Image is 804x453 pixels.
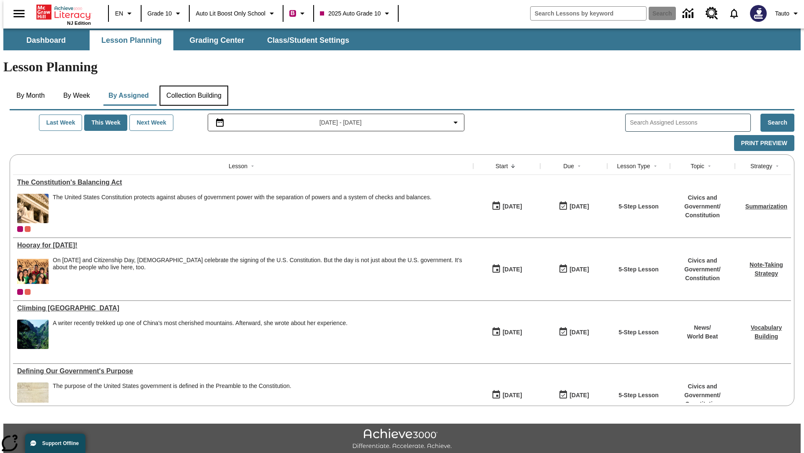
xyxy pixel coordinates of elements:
[701,2,723,25] a: Resource Center, Will open in new tab
[115,9,123,18] span: EN
[678,2,701,25] a: Data Center
[508,161,518,171] button: Sort
[101,36,162,45] span: Lesson Planning
[90,30,173,50] button: Lesson Planning
[229,162,247,170] div: Lesson
[84,115,127,131] button: This Week
[17,257,49,286] img: A group of children smile against a background showing the U.S. Constitution, with the first line...
[53,383,291,412] span: The purpose of the United States government is defined in the Preamble to the Constitution.
[291,8,295,18] span: B
[53,194,431,223] div: The United States Constitution protects against abuses of government power with the separation of...
[556,261,592,277] button: 09/23/25: Last day the lesson can be accessed
[750,5,767,22] img: Avatar
[745,203,787,210] a: Summarization
[569,264,589,275] div: [DATE]
[17,305,469,312] a: Climbing Mount Tai, Lessons
[775,9,789,18] span: Tauto
[772,161,782,171] button: Sort
[36,3,91,26] div: Home
[502,264,522,275] div: [DATE]
[286,6,311,21] button: Boost Class color is violet red. Change class color
[17,242,469,249] a: Hooray for Constitution Day!, Lessons
[53,194,431,201] div: The United States Constitution protects against abuses of government power with the separation of...
[734,135,794,151] button: Print Preview
[147,9,172,18] span: Grade 10
[26,36,66,45] span: Dashboard
[53,320,348,349] div: A writer recently trekked up one of China's most cherished mountains. Afterward, she wrote about ...
[489,261,525,277] button: 09/23/25: First time the lesson was available
[691,162,704,170] div: Topic
[17,367,469,375] div: Defining Our Government's Purpose
[17,367,469,375] a: Defining Our Government's Purpose, Lessons
[531,7,646,20] input: search field
[160,86,228,106] button: Collection Building
[320,9,381,18] span: 2025 Auto Grade 10
[17,289,23,295] div: Current Class
[502,201,522,212] div: [DATE]
[53,257,469,286] div: On Constitution Day and Citizenship Day, Americans celebrate the signing of the U.S. Constitution...
[17,242,469,249] div: Hooray for Constitution Day!
[489,324,525,340] button: 07/22/25: First time the lesson was available
[772,6,804,21] button: Profile/Settings
[760,114,794,132] button: Search
[556,324,592,340] button: 06/30/26: Last day the lesson can be accessed
[687,332,718,341] p: World Beat
[17,320,49,349] img: 6000 stone steps to climb Mount Tai in Chinese countryside
[3,29,801,50] div: SubNavbar
[574,161,584,171] button: Sort
[211,117,461,128] button: Select the date range menu item
[750,261,783,277] a: Note-Taking Strategy
[650,161,660,171] button: Sort
[556,387,592,403] button: 03/31/26: Last day the lesson can be accessed
[17,226,23,232] div: Current Class
[53,383,291,390] div: The purpose of the United States government is defined in the Preamble to the Constitution.
[260,30,356,50] button: Class/Student Settings
[17,179,469,186] a: The Constitution's Balancing Act , Lessons
[39,115,82,131] button: Last Week
[502,327,522,338] div: [DATE]
[317,6,395,21] button: Class: 2025 Auto Grade 10, Select your class
[489,387,525,403] button: 07/01/25: First time the lesson was available
[25,289,31,295] div: OL 2025 Auto Grade 11
[3,59,801,75] h1: Lesson Planning
[630,117,750,129] input: Search Assigned Lessons
[750,162,772,170] div: Strategy
[451,117,461,128] svg: Collapse Date Range Filter
[745,3,772,24] button: Select a new avatar
[674,193,731,211] p: Civics and Government /
[569,327,589,338] div: [DATE]
[3,30,357,50] div: SubNavbar
[674,274,731,283] p: Constitution
[53,320,348,327] div: A writer recently trekked up one of China's most cherished mountains. Afterward, she wrote about ...
[25,226,31,232] span: OL 2025 Auto Grade 11
[7,1,31,26] button: Open side menu
[674,256,731,274] p: Civics and Government /
[495,162,508,170] div: Start
[111,6,138,21] button: Language: EN, Select a language
[4,30,88,50] button: Dashboard
[247,161,258,171] button: Sort
[617,162,650,170] div: Lesson Type
[25,434,85,453] button: Support Offline
[618,265,659,274] p: 5-Step Lesson
[352,429,452,450] img: Achieve3000 Differentiate Accelerate Achieve
[267,36,349,45] span: Class/Student Settings
[175,30,259,50] button: Grading Center
[67,21,91,26] span: NJ Edition
[618,391,659,400] p: 5-Step Lesson
[42,440,79,446] span: Support Offline
[17,194,49,223] img: The U.S. Supreme Court Building displays the phrase, "Equal Justice Under Law."
[189,36,244,45] span: Grading Center
[751,324,782,340] a: Vocabulary Building
[556,198,592,214] button: 09/23/25: Last day the lesson can be accessed
[196,9,265,18] span: Auto Lit Boost only School
[563,162,574,170] div: Due
[56,86,98,106] button: By Week
[674,400,731,409] p: Constitution
[53,257,469,271] div: On [DATE] and Citizenship Day, [DEMOGRAPHIC_DATA] celebrate the signing of the U.S. Constitution....
[489,198,525,214] button: 09/23/25: First time the lesson was available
